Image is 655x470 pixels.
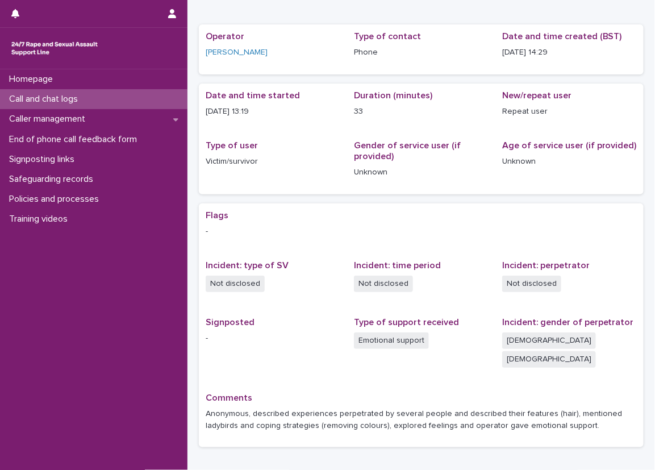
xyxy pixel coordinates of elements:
p: - [206,226,637,238]
p: Policies and processes [5,194,108,205]
p: Anonymous, described experiences perpetrated by several people and described their features (hair... [206,408,637,432]
span: Date and time created (BST) [502,32,622,41]
p: Call and chat logs [5,94,87,105]
span: Not disclosed [206,276,265,292]
a: [PERSON_NAME] [206,47,268,59]
span: Date and time started [206,91,300,100]
p: Victim/survivor [206,156,340,168]
span: Type of contact [354,32,421,41]
span: Comments [206,393,252,402]
p: Phone [354,47,489,59]
p: Caller management [5,114,94,124]
span: Emotional support [354,332,429,349]
span: Not disclosed [502,276,561,292]
span: [DEMOGRAPHIC_DATA] [502,351,596,368]
span: Operator [206,32,244,41]
p: Signposting links [5,154,84,165]
span: Incident: perpetrator [502,261,590,270]
span: Not disclosed [354,276,413,292]
span: [DEMOGRAPHIC_DATA] [502,332,596,349]
span: Signposted [206,318,255,327]
span: Age of service user (if provided) [502,141,637,150]
p: End of phone call feedback form [5,134,146,145]
span: Gender of service user (if provided) [354,141,461,161]
span: Type of support received [354,318,459,327]
p: [DATE] 14:29 [502,47,637,59]
img: rhQMoQhaT3yELyF149Cw [9,37,100,60]
p: Repeat user [502,106,637,118]
span: Flags [206,211,228,220]
span: Incident: type of SV [206,261,289,270]
p: Training videos [5,214,77,224]
span: Type of user [206,141,258,150]
p: Unknown [354,167,489,178]
p: Safeguarding records [5,174,102,185]
span: Duration (minutes) [354,91,432,100]
p: - [206,332,340,344]
span: Incident: gender of perpetrator [502,318,634,327]
p: Unknown [502,156,637,168]
p: 33 [354,106,489,118]
p: [DATE] 13:19 [206,106,340,118]
span: New/repeat user [502,91,571,100]
span: Incident: time period [354,261,441,270]
p: Homepage [5,74,62,85]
